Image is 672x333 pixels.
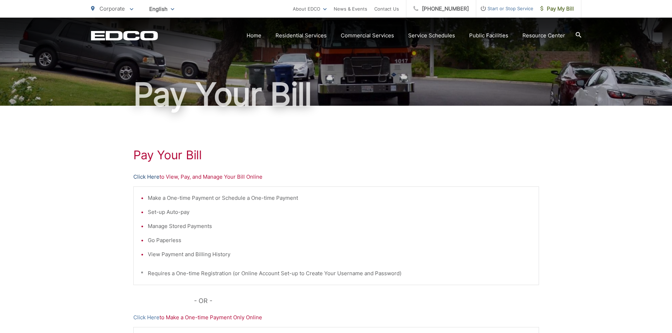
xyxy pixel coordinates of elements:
[148,208,532,216] li: Set-up Auto-pay
[276,31,327,40] a: Residential Services
[334,5,367,13] a: News & Events
[194,296,539,306] p: - OR -
[133,313,159,322] a: Click Here
[247,31,261,40] a: Home
[91,77,581,112] h1: Pay Your Bill
[148,222,532,230] li: Manage Stored Payments
[99,5,125,12] span: Corporate
[540,5,574,13] span: Pay My Bill
[148,194,532,202] li: Make a One-time Payment or Schedule a One-time Payment
[133,148,539,162] h1: Pay Your Bill
[341,31,394,40] a: Commercial Services
[141,269,532,278] p: * Requires a One-time Registration (or Online Account Set-up to Create Your Username and Password)
[293,5,327,13] a: About EDCO
[144,3,180,15] span: English
[374,5,399,13] a: Contact Us
[91,31,158,41] a: EDCD logo. Return to the homepage.
[148,250,532,259] li: View Payment and Billing History
[148,236,532,245] li: Go Paperless
[469,31,508,40] a: Public Facilities
[522,31,565,40] a: Resource Center
[408,31,455,40] a: Service Schedules
[133,173,159,181] a: Click Here
[133,313,539,322] p: to Make a One-time Payment Only Online
[133,173,539,181] p: to View, Pay, and Manage Your Bill Online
